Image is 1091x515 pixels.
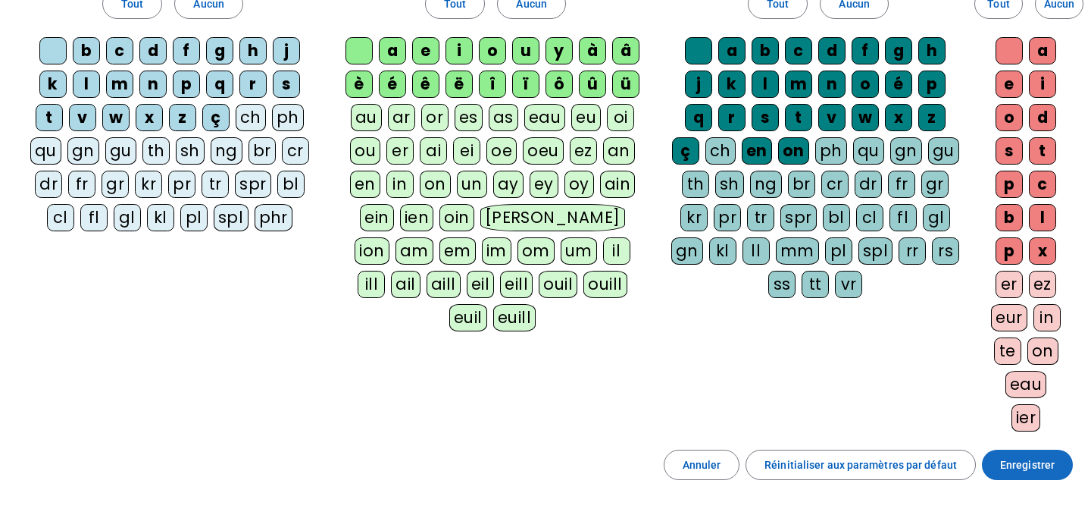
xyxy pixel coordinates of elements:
div: ion [355,237,389,265]
div: t [1029,137,1056,165]
div: ch [705,137,736,165]
div: é [885,71,912,98]
div: ai [420,137,447,165]
div: b [752,37,779,64]
div: fr [68,171,95,198]
span: Enregistrer [1000,456,1055,474]
div: ain [600,171,636,198]
div: ng [750,171,782,198]
div: û [579,71,606,98]
div: [PERSON_NAME] [480,204,625,231]
div: é [379,71,406,98]
button: Annuler [664,450,740,480]
div: oe [486,137,517,165]
div: o [852,71,879,98]
div: eu [571,104,601,131]
div: oy [564,171,594,198]
div: gu [105,137,136,165]
div: â [612,37,639,64]
div: d [1029,104,1056,131]
div: ill [358,271,385,298]
div: eau [1005,371,1047,398]
div: c [106,37,133,64]
div: ien [400,204,434,231]
div: x [1029,237,1056,265]
div: dr [35,171,62,198]
div: eau [524,104,566,131]
div: pl [180,204,208,231]
div: qu [853,137,884,165]
div: k [718,71,746,98]
div: en [742,137,772,165]
div: oeu [523,137,564,165]
div: z [169,104,196,131]
div: es [455,104,483,131]
div: dr [855,171,882,198]
div: n [818,71,846,98]
div: eill [500,271,533,298]
div: g [206,37,233,64]
div: oi [607,104,634,131]
div: ph [272,104,304,131]
div: e [412,37,439,64]
div: ch [236,104,266,131]
div: j [685,71,712,98]
div: y [545,37,573,64]
div: q [685,104,712,131]
div: ng [211,137,242,165]
div: v [69,104,96,131]
div: t [785,104,812,131]
div: v [818,104,846,131]
div: x [885,104,912,131]
div: ez [570,137,597,165]
div: à [579,37,606,64]
div: gl [114,204,141,231]
div: è [345,71,373,98]
div: q [206,71,233,98]
div: i [1029,71,1056,98]
div: er [386,137,414,165]
div: r [718,104,746,131]
div: m [785,71,812,98]
div: w [852,104,879,131]
div: br [788,171,815,198]
div: s [752,104,779,131]
div: bl [823,204,850,231]
div: th [142,137,170,165]
div: spl [858,237,893,265]
div: ey [530,171,558,198]
div: w [102,104,130,131]
div: o [996,104,1023,131]
div: fl [80,204,108,231]
div: bl [277,171,305,198]
div: ein [360,204,394,231]
div: spl [214,204,249,231]
div: in [1033,304,1061,331]
div: ouill [583,271,627,298]
div: fl [889,204,917,231]
div: gn [671,237,703,265]
span: Réinitialiser aux paramètres par défaut [764,456,957,474]
div: p [918,71,946,98]
div: b [996,204,1023,231]
div: a [379,37,406,64]
div: p [173,71,200,98]
div: l [752,71,779,98]
div: cr [282,137,309,165]
div: ier [1011,404,1041,432]
div: pr [168,171,195,198]
div: e [996,71,1023,98]
div: p [996,237,1023,265]
div: pr [714,204,741,231]
div: j [273,37,300,64]
div: u [512,37,539,64]
div: sh [176,137,205,165]
div: a [1029,37,1056,64]
div: aill [427,271,461,298]
div: as [489,104,518,131]
div: am [395,237,433,265]
div: ë [445,71,473,98]
div: gr [921,171,949,198]
div: en [350,171,380,198]
div: m [106,71,133,98]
